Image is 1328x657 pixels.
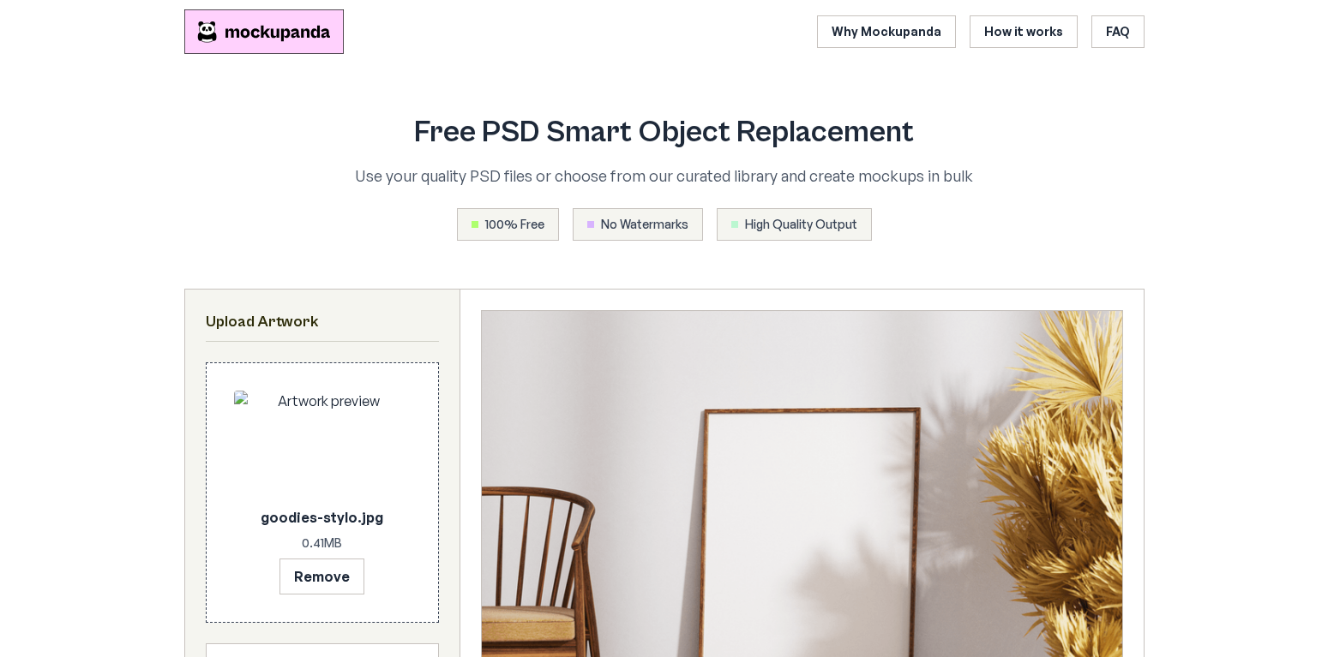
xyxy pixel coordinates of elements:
span: High Quality Output [745,216,857,233]
a: How it works [970,15,1078,48]
a: FAQ [1091,15,1145,48]
button: Remove [279,558,364,594]
a: Mockupanda home [184,9,344,54]
img: Artwork preview [234,391,411,500]
p: Use your quality PSD files or choose from our curated library and create mockups in bulk [280,164,1049,188]
span: 100% Free [485,216,544,233]
h1: Free PSD Smart Object Replacement [280,116,1049,150]
p: 0.41 MB [234,535,411,552]
img: Mockupanda [184,9,344,54]
a: Why Mockupanda [817,15,956,48]
h2: Upload Artwork [206,310,439,334]
p: goodies-stylo.jpg [234,507,411,528]
span: No Watermarks [601,216,688,233]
